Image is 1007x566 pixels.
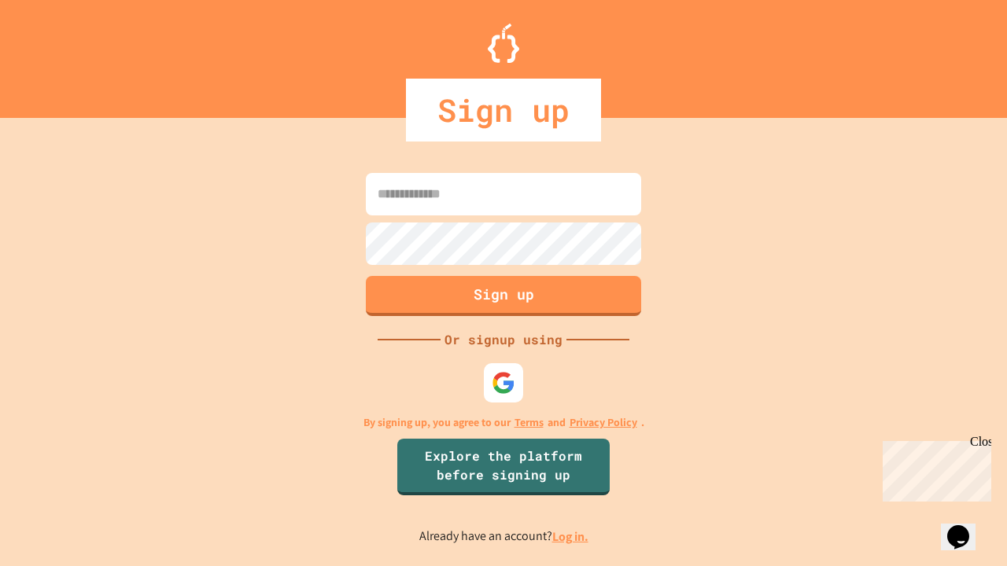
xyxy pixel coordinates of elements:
[441,330,566,349] div: Or signup using
[876,435,991,502] iframe: chat widget
[488,24,519,63] img: Logo.svg
[419,527,588,546] p: Already have an account?
[397,439,610,495] a: Explore the platform before signing up
[366,276,641,316] button: Sign up
[6,6,109,100] div: Chat with us now!Close
[363,414,644,431] p: By signing up, you agree to our and .
[492,371,515,395] img: google-icon.svg
[570,414,637,431] a: Privacy Policy
[406,79,601,141] div: Sign up
[552,528,588,545] a: Log in.
[515,414,544,431] a: Terms
[941,503,991,550] iframe: chat widget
